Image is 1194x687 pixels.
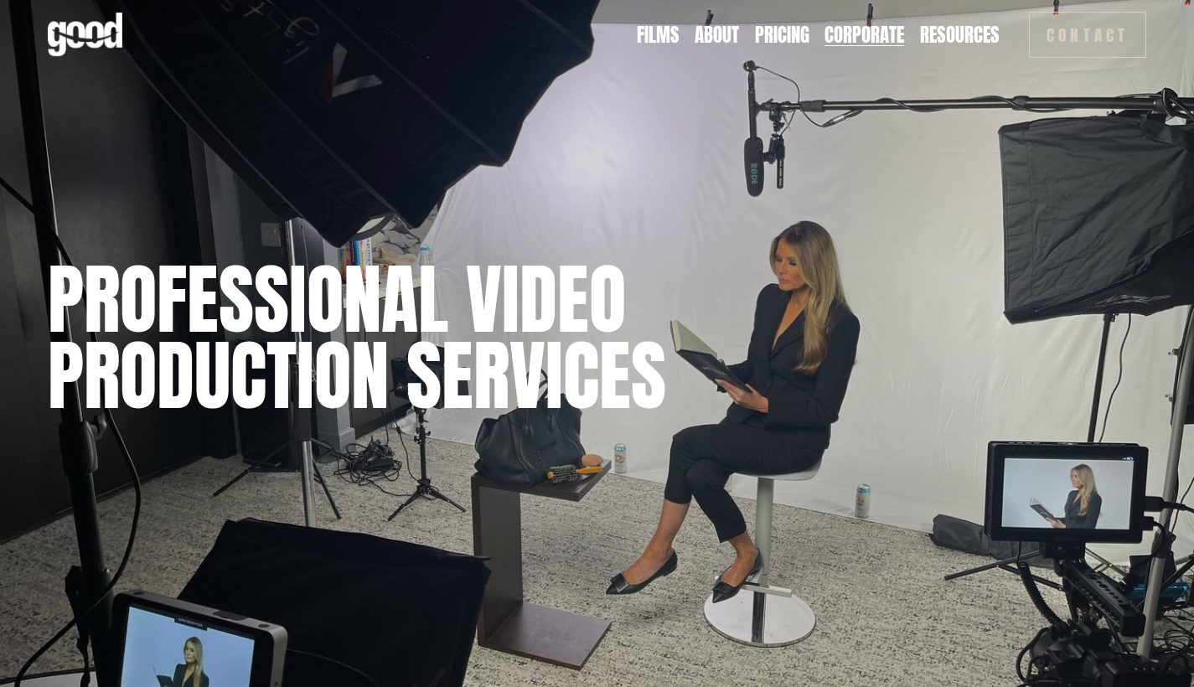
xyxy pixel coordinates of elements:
a: Contact [1029,12,1146,57]
img: Good Feeling Films [48,13,122,56]
a: About [695,21,739,48]
a: Films [637,21,680,48]
a: Corporate [824,21,904,48]
a: folder dropdown [920,21,1000,48]
span: Resources [920,23,1000,46]
h1: Professional Video Production Services [48,262,777,413]
a: Pricing [755,21,809,48]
